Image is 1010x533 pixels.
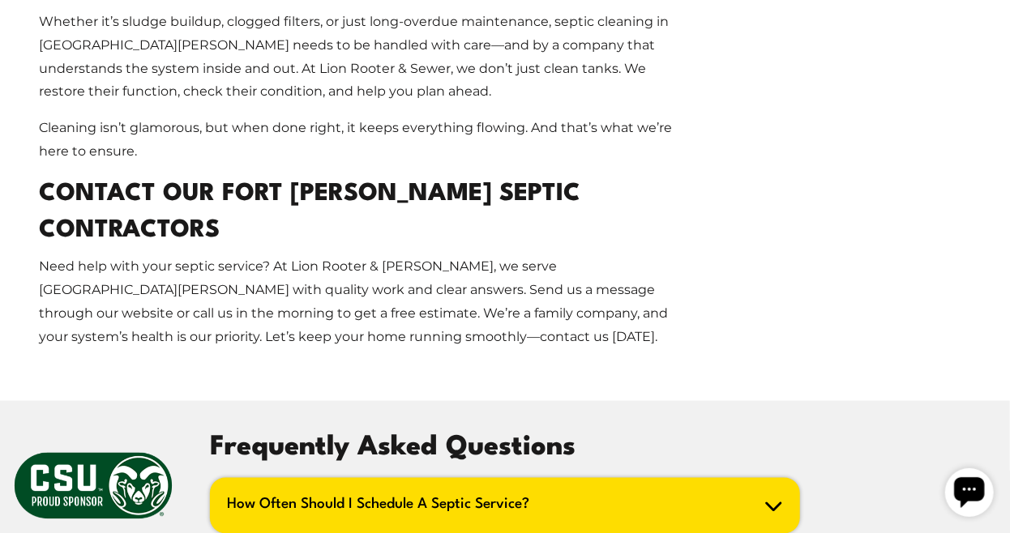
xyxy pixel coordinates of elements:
div: Open chat widget [6,6,55,55]
p: Need help with your septic service? At Lion Rooter & [PERSON_NAME], we serve [GEOGRAPHIC_DATA][PE... [39,255,676,348]
span: Frequently Asked Questions [210,435,576,462]
p: Whether it’s sludge buildup, clogged filters, or just long-overdue maintenance, septic cleaning i... [39,11,676,104]
img: CSU Sponsor Badge [12,450,174,521]
h2: Contact Our Fort [PERSON_NAME] Septic Contractors [39,177,676,249]
p: Cleaning isn’t glamorous, but when done right, it keeps everything flowing. And that’s what we’re... [39,117,676,164]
